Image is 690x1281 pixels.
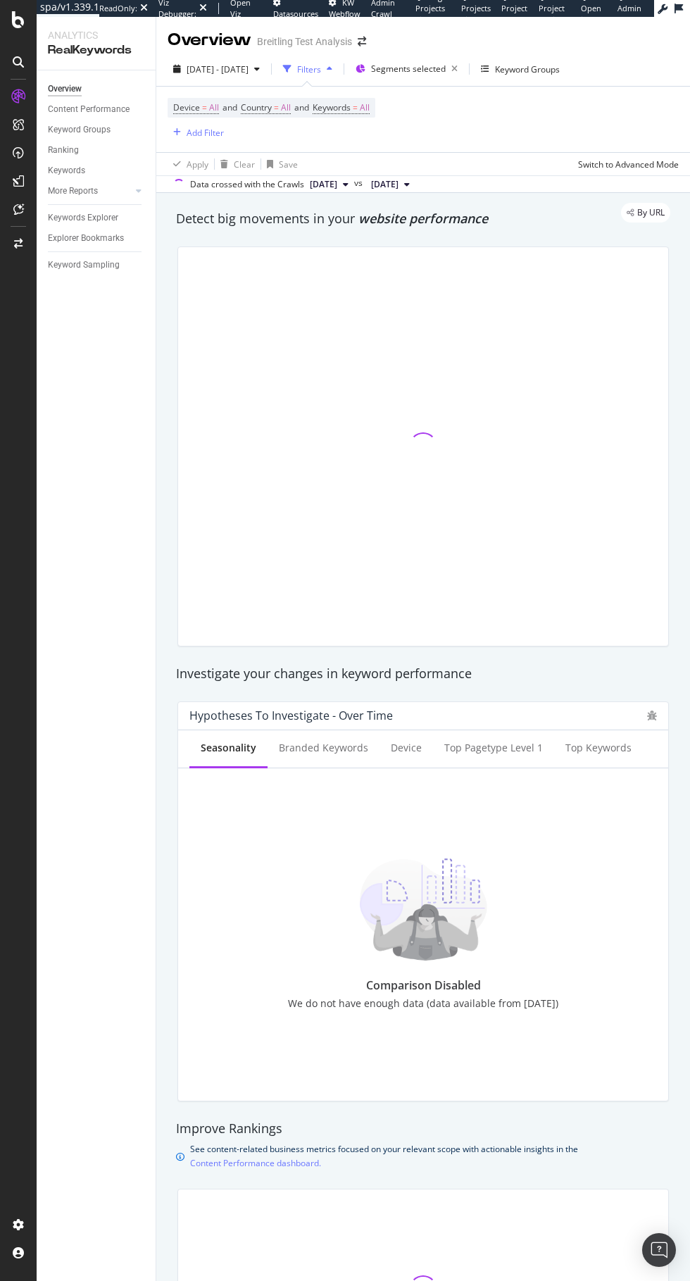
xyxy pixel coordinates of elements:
div: Filters [297,63,321,75]
div: Explorer Bookmarks [48,231,124,246]
div: Improve Rankings [176,1120,670,1138]
span: Project Page [501,3,527,25]
span: Country [241,101,272,113]
span: 2025 Jul. 30th [310,178,337,191]
a: Content Performance [48,102,146,117]
div: ReadOnly: [99,3,137,14]
div: Top pagetype Level 1 [444,741,543,755]
div: More Reports [48,184,98,199]
span: = [202,101,207,113]
div: Analytics [48,28,144,42]
button: [DATE] - [DATE] [168,58,265,80]
a: Overview [48,82,146,96]
button: [DATE] [304,176,354,193]
span: All [360,98,370,118]
span: All [281,98,291,118]
div: Seasonality [201,741,256,755]
span: Project Settings [539,3,567,25]
span: By URL [637,208,665,217]
span: = [353,101,358,113]
div: bug [647,711,657,720]
span: Datasources [273,8,318,19]
div: Device [391,741,422,755]
div: Keywords [48,163,85,178]
div: Breitling Test Analysis [257,35,352,49]
div: arrow-right-arrow-left [358,37,366,46]
button: Segments selected [350,58,463,80]
span: 2025 Aug. 19th [371,178,399,191]
span: All [209,98,219,118]
div: We do not have enough data (data available from [DATE]) [288,996,558,1011]
img: DOMkxPr1.png [359,858,487,961]
span: [DATE] - [DATE] [187,63,249,75]
span: Keywords [313,101,351,113]
div: Save [279,158,298,170]
button: Clear [215,153,255,175]
div: Ranking [48,143,79,158]
a: Keyword Sampling [48,258,146,273]
div: Overview [48,82,82,96]
div: Comparison Disabled [366,977,481,994]
button: Save [261,153,298,175]
button: Add Filter [168,124,224,141]
button: Filters [277,58,338,80]
div: Branded Keywords [279,741,368,755]
span: vs [354,177,365,189]
div: Top Keywords [565,741,632,755]
button: Keyword Groups [475,58,565,80]
span: Projects List [461,3,491,25]
div: info banner [176,1143,670,1170]
a: Explorer Bookmarks [48,231,146,246]
span: Admin Page [617,3,641,25]
span: and [294,101,309,113]
div: Keywords Explorer [48,211,118,225]
span: = [274,101,279,113]
div: RealKeywords [48,42,144,58]
div: Hypotheses to Investigate - Over Time [189,708,393,723]
div: See content-related business metrics focused on your relevant scope with actionable insights in the [190,1143,665,1170]
div: Keyword Sampling [48,258,120,273]
div: Data crossed with the Crawls [190,178,304,191]
a: Content Performance dashboard. [190,1156,321,1170]
span: Segments selected [371,63,446,75]
a: Ranking [48,143,146,158]
div: Content Performance [48,102,130,117]
div: Overview [168,28,251,52]
div: Switch to Advanced Mode [578,158,679,170]
div: Apply [187,158,208,170]
button: [DATE] [365,176,415,193]
div: Investigate your changes in keyword performance [176,665,670,683]
div: Add Filter [187,127,224,139]
span: and [222,101,237,113]
span: Device [173,101,200,113]
div: Clear [234,158,255,170]
a: More Reports [48,184,132,199]
button: Switch to Advanced Mode [572,153,679,175]
a: Keywords [48,163,146,178]
div: Open Intercom Messenger [642,1233,676,1267]
a: Keyword Groups [48,123,146,137]
button: Apply [168,153,208,175]
div: Keyword Groups [48,123,111,137]
span: Open in dev [581,3,603,25]
div: legacy label [621,203,670,223]
a: Keywords Explorer [48,211,146,225]
div: Keyword Groups [495,63,560,75]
